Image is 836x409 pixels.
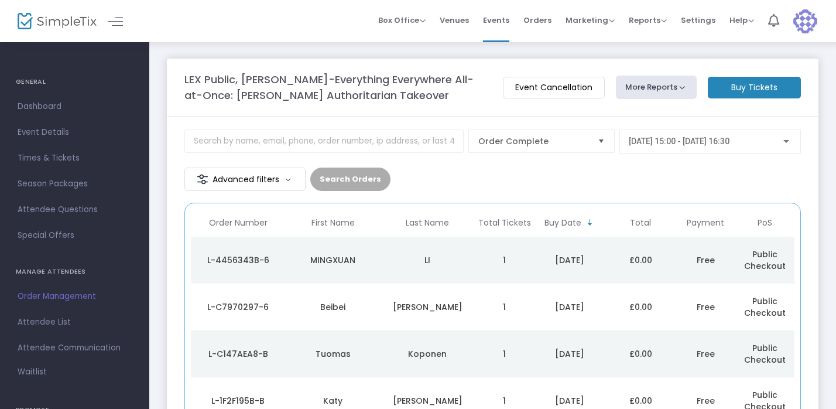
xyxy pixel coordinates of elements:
span: Dashboard [18,99,132,114]
span: Attendee Questions [18,202,132,217]
div: Wu [383,301,472,313]
span: Attendee List [18,315,132,330]
span: Free [697,348,715,360]
span: Order Complete [478,135,588,147]
span: Orders [523,5,551,35]
div: Beibei [289,301,378,313]
span: Free [697,301,715,313]
td: 1 [475,237,534,284]
div: Tuomas [289,348,378,360]
span: Attendee Communication [18,340,132,356]
span: Marketing [566,15,615,26]
span: Payment [687,218,724,228]
span: Last Name [406,218,449,228]
div: Proctor [383,395,472,407]
span: Season Packages [18,176,132,192]
h4: GENERAL [16,70,133,94]
span: Order Management [18,289,132,304]
span: Event Details [18,125,132,140]
span: Public Checkout [744,342,786,366]
m-button: Event Cancellation [503,77,605,98]
span: Events [483,5,509,35]
h4: MANAGE ATTENDEES [16,260,133,284]
div: MINGXUAN [289,254,378,266]
span: Total [630,218,651,228]
span: Free [697,395,715,407]
m-panel-title: LEX Public, [PERSON_NAME]-Everything Everywhere All-at-Once: [PERSON_NAME] Authoritarian Takeover [184,71,491,103]
td: 1 [475,284,534,330]
td: £0.00 [605,330,676,377]
td: 1 [475,330,534,377]
span: PoS [758,218,772,228]
img: filter [197,173,208,185]
input: Search by name, email, phone, order number, ip address, or last 4 digits of card [184,129,464,153]
div: 13/10/2025 [537,395,602,407]
button: Select [593,130,609,152]
span: Sortable [585,218,595,227]
div: 13/10/2025 [537,348,602,360]
span: Settings [681,5,715,35]
div: Katy [289,395,378,407]
m-button: Buy Tickets [708,77,801,98]
span: Times & Tickets [18,151,132,166]
button: More Reports [616,76,697,99]
span: Order Number [209,218,268,228]
div: 13/10/2025 [537,301,602,313]
div: L-1F2F195B-B [194,395,283,407]
span: Waitlist [18,366,47,378]
div: L-C147AEA8-B [194,348,283,360]
m-button: Advanced filters [184,168,306,191]
span: Public Checkout [744,248,786,272]
div: L-4456343B-6 [194,254,283,266]
span: Public Checkout [744,295,786,319]
span: First Name [311,218,355,228]
span: Free [697,254,715,266]
div: 14/10/2025 [537,254,602,266]
div: L-C7970297-6 [194,301,283,313]
span: Buy Date [544,218,581,228]
div: Koponen [383,348,472,360]
span: Special Offers [18,228,132,243]
span: [DATE] 15:00 - [DATE] 16:30 [629,137,729,146]
span: Reports [629,15,667,26]
td: £0.00 [605,284,676,330]
td: £0.00 [605,237,676,284]
span: Venues [440,5,469,35]
div: LI [383,254,472,266]
span: Box Office [378,15,426,26]
span: Help [729,15,754,26]
th: Total Tickets [475,209,534,237]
